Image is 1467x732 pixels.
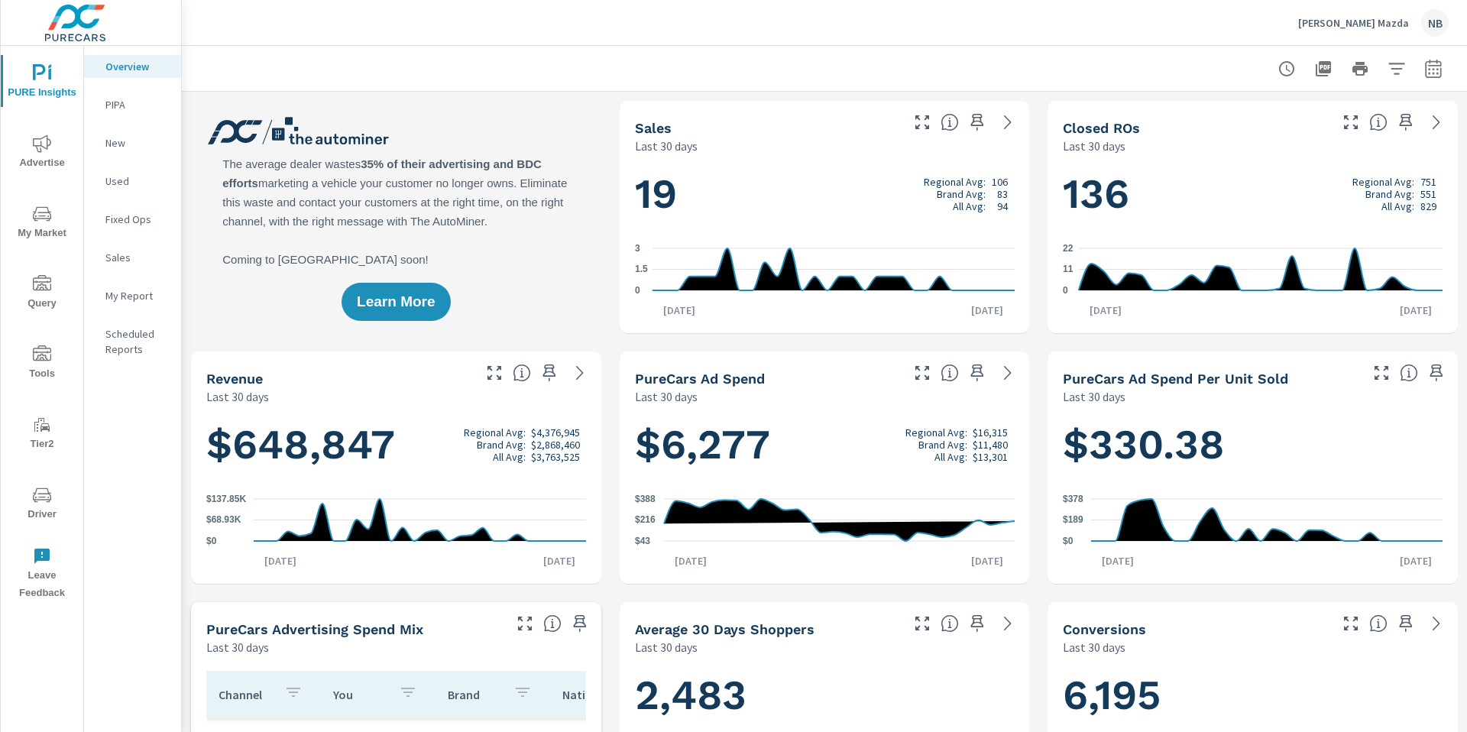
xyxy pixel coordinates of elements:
[537,361,562,385] span: Save this to your personalized report
[5,416,79,453] span: Tier2
[1418,53,1449,84] button: Select Date Range
[1345,53,1375,84] button: Print Report
[105,326,169,357] p: Scheduled Reports
[448,687,501,702] p: Brand
[1420,200,1436,212] p: 829
[5,275,79,313] span: Query
[996,110,1020,134] a: See more details in report
[562,687,616,702] p: National
[206,387,269,406] p: Last 30 days
[219,687,272,702] p: Channel
[105,250,169,265] p: Sales
[1369,614,1388,633] span: The number of dealer-specified goals completed by a visitor. [Source: This data is provided by th...
[493,451,526,463] p: All Avg:
[965,611,989,636] span: Save this to your personalized report
[206,621,423,637] h5: PureCars Advertising Spend Mix
[513,364,531,382] span: Total sales revenue over the selected date range. [Source: This data is sourced from the dealer’s...
[1421,9,1449,37] div: NB
[910,110,934,134] button: Make Fullscreen
[910,361,934,385] button: Make Fullscreen
[1339,611,1363,636] button: Make Fullscreen
[1063,137,1125,155] p: Last 30 days
[357,295,435,309] span: Learn More
[482,361,507,385] button: Make Fullscreen
[996,361,1020,385] a: See more details in report
[105,59,169,74] p: Overview
[1298,16,1409,30] p: [PERSON_NAME] Mazda
[1063,638,1125,656] p: Last 30 days
[1381,53,1412,84] button: Apply Filters
[973,451,1008,463] p: $13,301
[1091,553,1145,568] p: [DATE]
[5,205,79,242] span: My Market
[918,439,967,451] p: Brand Avg:
[1063,387,1125,406] p: Last 30 days
[905,426,967,439] p: Regional Avg:
[664,553,717,568] p: [DATE]
[653,303,706,318] p: [DATE]
[5,64,79,102] span: PURE Insights
[84,284,181,307] div: My Report
[5,547,79,602] span: Leave Feedback
[1339,110,1363,134] button: Make Fullscreen
[965,361,989,385] span: Save this to your personalized report
[635,285,640,296] text: 0
[635,494,656,504] text: $388
[105,97,169,112] p: PIPA
[1389,553,1443,568] p: [DATE]
[973,426,1008,439] p: $16,315
[635,243,640,254] text: 3
[997,200,1008,212] p: 94
[84,93,181,116] div: PIPA
[941,113,959,131] span: Number of vehicles sold by the dealership over the selected date range. [Source: This data is sou...
[924,176,986,188] p: Regional Avg:
[992,176,1008,188] p: 106
[531,451,580,463] p: $3,763,525
[1400,364,1418,382] span: Average cost of advertising per each vehicle sold at the dealer over the selected date range. The...
[84,55,181,78] div: Overview
[1079,303,1132,318] p: [DATE]
[635,669,1015,721] h1: 2,483
[5,345,79,383] span: Tools
[635,514,656,525] text: $216
[965,110,989,134] span: Save this to your personalized report
[84,322,181,361] div: Scheduled Reports
[1365,188,1414,200] p: Brand Avg:
[997,188,1008,200] p: 83
[1063,243,1074,254] text: 22
[1063,536,1074,546] text: $0
[635,137,698,155] p: Last 30 days
[1,46,83,608] div: nav menu
[910,611,934,636] button: Make Fullscreen
[254,553,307,568] p: [DATE]
[996,611,1020,636] a: See more details in report
[105,212,169,227] p: Fixed Ops
[1308,53,1339,84] button: "Export Report to PDF"
[1420,188,1436,200] p: 551
[934,451,967,463] p: All Avg:
[1394,110,1418,134] span: Save this to your personalized report
[1063,494,1083,504] text: $378
[531,439,580,451] p: $2,868,460
[568,361,592,385] a: See more details in report
[342,283,450,321] button: Learn More
[635,168,1015,220] h1: 19
[941,364,959,382] span: Total cost of media for all PureCars channels for the selected dealership group over the selected...
[635,264,648,275] text: 1.5
[1424,110,1449,134] a: See more details in report
[1369,361,1394,385] button: Make Fullscreen
[105,173,169,189] p: Used
[1063,371,1288,387] h5: PureCars Ad Spend Per Unit Sold
[635,371,765,387] h5: PureCars Ad Spend
[1369,113,1388,131] span: Number of Repair Orders Closed by the selected dealership group over the selected time range. [So...
[937,188,986,200] p: Brand Avg:
[206,419,586,471] h1: $648,847
[543,614,562,633] span: This table looks at how you compare to the amount of budget you spend per channel as opposed to y...
[635,419,1015,471] h1: $6,277
[635,638,698,656] p: Last 30 days
[533,553,586,568] p: [DATE]
[105,135,169,151] p: New
[477,439,526,451] p: Brand Avg:
[1063,515,1083,526] text: $189
[5,134,79,172] span: Advertise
